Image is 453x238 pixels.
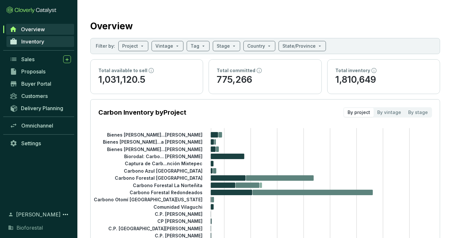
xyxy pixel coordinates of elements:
[107,147,202,152] tspan: Bienes [PERSON_NAME]...[PERSON_NAME]
[343,107,432,118] div: segmented control
[98,108,186,117] p: Carbon Inventory by Project
[133,182,202,188] tspan: Carbono Forestal La Norteñita
[6,90,74,101] a: Customers
[157,218,202,224] tspan: CP [PERSON_NAME]
[21,122,53,129] span: Omnichannel
[335,74,432,86] p: 1,810,649
[98,74,195,86] p: 1,031,120.5
[16,224,43,232] span: Bioforestal
[96,43,115,49] p: Filter by:
[107,132,202,138] tspan: Bienes [PERSON_NAME]...[PERSON_NAME]
[6,24,74,35] a: Overview
[124,154,202,159] tspan: Biorodal: Carbo... [PERSON_NAME]
[155,211,202,217] tspan: C.P. [PERSON_NAME]
[21,105,63,111] span: Delivery Planning
[374,108,405,117] div: By vintage
[217,67,255,74] p: Total committed
[21,38,44,45] span: Inventory
[6,78,74,89] a: Buyer Portal
[124,168,202,174] tspan: Carbono Azul [GEOGRAPHIC_DATA]
[21,93,48,99] span: Customers
[16,211,61,218] span: [PERSON_NAME]
[335,67,370,74] p: Total inventory
[21,68,45,75] span: Proposals
[21,56,34,62] span: Sales
[6,103,74,113] a: Delivery Planning
[153,204,202,210] tspan: Comunidad Vilaguchi
[98,67,147,74] p: Total available to sell
[405,108,431,117] div: By stage
[115,175,202,181] tspan: Carbono Forestal [GEOGRAPHIC_DATA]
[217,74,313,86] p: 775,266
[103,139,202,145] tspan: Bienes [PERSON_NAME]...a [PERSON_NAME]
[21,81,51,87] span: Buyer Portal
[6,120,74,131] a: Omnichannel
[90,19,133,33] h2: Overview
[6,54,74,65] a: Sales
[21,26,45,33] span: Overview
[6,66,74,77] a: Proposals
[21,140,41,147] span: Settings
[6,138,74,149] a: Settings
[108,226,202,231] tspan: C.P. [GEOGRAPHIC_DATA][PERSON_NAME]
[130,190,202,195] tspan: Carbono Forestal Redondeados
[94,197,202,202] tspan: Carbono Otomí [GEOGRAPHIC_DATA][US_STATE]
[6,36,74,47] a: Inventory
[344,108,374,117] div: By project
[125,161,202,166] tspan: Captura de Carb...nción Mixtepec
